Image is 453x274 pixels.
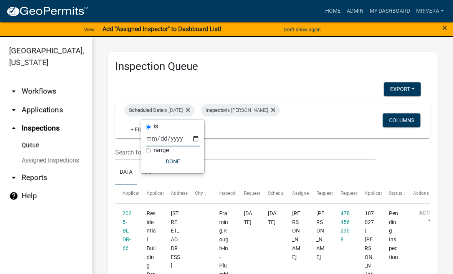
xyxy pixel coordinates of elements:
[389,210,398,260] span: Pending Inspection
[367,4,413,18] a: My Dashboard
[81,23,98,36] a: View
[322,4,344,18] a: Home
[333,184,357,203] datatable-header-cell: Requestor Phone
[154,123,158,130] label: is
[9,105,18,115] i: arrow_drop_down
[309,184,333,203] datatable-header-cell: Requestor Name
[212,184,236,203] datatable-header-cell: Inspection Type
[292,191,332,196] span: Assigned Inspector
[115,160,137,185] a: Data
[195,191,203,196] span: City
[124,123,157,136] a: + Filter
[260,184,284,203] datatable-header-cell: Scheduled Time
[139,184,164,203] datatable-header-cell: Application Type
[9,124,18,133] i: arrow_drop_up
[268,191,301,196] span: Scheduled Time
[365,191,413,196] span: Application Description
[146,154,200,168] button: Done
[154,147,169,153] label: range
[357,184,382,203] datatable-header-cell: Application Description
[292,210,300,260] span: Michele Rivera
[406,184,430,203] datatable-header-cell: Actions
[413,191,429,196] span: Actions
[341,191,376,196] span: Requestor Phone
[129,107,164,113] span: Scheduled Date
[382,184,406,203] datatable-header-cell: Status
[115,60,430,73] h3: Inspection Queue
[115,144,375,160] input: Search for inspections
[115,184,139,203] datatable-header-cell: Application
[244,210,252,225] span: 08/07/2025
[9,87,18,96] i: arrow_drop_down
[383,113,420,127] button: Columns
[137,160,158,185] a: Map
[103,25,221,33] strong: Add "Assigned Inspector" to Dashboard List!
[171,210,180,269] span: 1109 OCONEE SPRINGS RD
[122,210,132,251] a: 2025-BLDR-66
[442,23,447,32] button: Close
[244,191,276,196] span: Requested Date
[9,191,18,201] i: help
[284,184,309,203] datatable-header-cell: Assigned Inspector
[205,107,226,113] span: Inspector
[122,191,146,196] span: Application
[413,4,447,18] a: mrivera
[201,104,280,116] div: is [PERSON_NAME]
[164,184,188,203] datatable-header-cell: Address
[316,191,351,196] span: Requestor Name
[344,4,367,18] a: Admin
[219,191,252,196] span: Inspection Type
[171,191,188,196] span: Address
[442,22,447,33] span: ×
[341,210,350,242] a: 4784562308
[389,191,402,196] span: Status
[316,210,324,260] span: Shane Gilbert
[281,23,324,36] button: Don't show again
[413,209,445,228] button: Action
[236,184,260,203] datatable-header-cell: Requested Date
[124,104,195,116] div: is [DATE]
[9,173,18,182] i: arrow_drop_down
[384,82,421,96] button: Export
[188,184,212,203] datatable-header-cell: City
[268,209,278,227] div: [DATE]
[147,191,182,196] span: Application Type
